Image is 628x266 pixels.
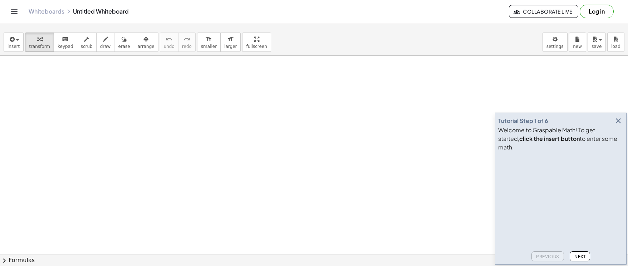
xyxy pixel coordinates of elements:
button: settings [543,33,568,52]
button: transform [25,33,54,52]
span: scrub [81,44,93,49]
button: undoundo [160,33,178,52]
span: larger [224,44,237,49]
span: settings [546,44,564,49]
i: keyboard [62,35,69,44]
span: insert [8,44,20,49]
i: undo [166,35,172,44]
button: Toggle navigation [9,6,20,17]
button: save [588,33,606,52]
span: smaller [201,44,217,49]
i: format_size [205,35,212,44]
button: Collaborate Live [509,5,578,18]
span: new [573,44,582,49]
span: fullscreen [246,44,267,49]
button: load [607,33,624,52]
button: format_sizelarger [220,33,241,52]
span: save [592,44,602,49]
button: arrange [134,33,158,52]
button: insert [4,33,24,52]
span: transform [29,44,50,49]
button: redoredo [178,33,196,52]
button: draw [96,33,115,52]
button: erase [114,33,134,52]
span: arrange [138,44,154,49]
a: Whiteboards [29,8,64,15]
button: fullscreen [242,33,271,52]
span: Next [574,254,585,259]
button: Log in [580,5,614,18]
span: keypad [58,44,73,49]
span: Collaborate Live [515,8,572,15]
span: redo [182,44,192,49]
span: undo [164,44,175,49]
button: Next [570,251,590,261]
span: erase [118,44,130,49]
button: format_sizesmaller [197,33,221,52]
i: format_size [227,35,234,44]
button: new [569,33,586,52]
i: redo [183,35,190,44]
button: keyboardkeypad [54,33,77,52]
div: Tutorial Step 1 of 6 [498,117,548,125]
b: click the insert button [519,135,580,142]
span: load [611,44,620,49]
div: Welcome to Graspable Math! To get started, to enter some math. [498,126,623,152]
button: scrub [77,33,97,52]
span: draw [100,44,111,49]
